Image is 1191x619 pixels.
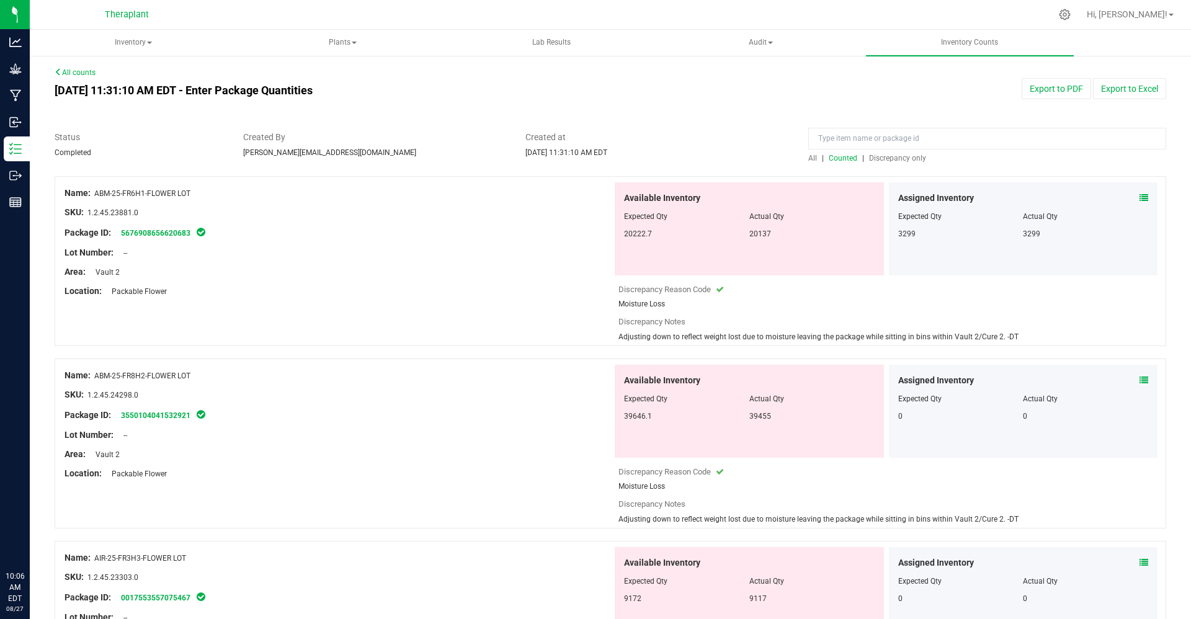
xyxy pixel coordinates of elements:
[87,573,138,582] span: 1.2.45.23303.0
[618,467,711,476] span: Discrepancy Reason Code
[65,188,91,198] span: Name:
[898,374,974,387] span: Assigned Inventory
[87,391,138,399] span: 1.2.45.24298.0
[89,450,120,459] span: Vault 2
[65,207,84,217] span: SKU:
[898,228,1024,239] div: 3299
[55,148,91,157] span: Completed
[749,394,784,403] span: Actual Qty
[1093,78,1166,99] button: Export to Excel
[9,169,22,182] inline-svg: Outbound
[1023,211,1148,222] div: Actual Qty
[65,449,86,459] span: Area:
[121,594,190,602] a: 0017553557075467
[1087,9,1167,19] span: Hi, [PERSON_NAME]!
[9,63,22,75] inline-svg: Grow
[624,394,667,403] span: Expected Qty
[30,30,238,56] a: Inventory
[9,89,22,102] inline-svg: Manufacturing
[822,154,824,163] span: |
[869,154,926,163] span: Discrepancy only
[525,131,790,144] span: Created at
[898,192,974,205] span: Assigned Inventory
[1057,9,1073,20] div: Manage settings
[9,36,22,48] inline-svg: Analytics
[9,143,22,155] inline-svg: Inventory
[243,131,507,144] span: Created By
[55,68,96,77] a: All counts
[749,229,771,238] span: 20137
[239,30,447,56] a: Plants
[618,498,1160,510] div: Discrepancy Notes
[618,482,665,491] span: Moisture Loss
[618,300,665,308] span: Moisture Loss
[898,411,1024,422] div: 0
[55,84,695,97] h4: [DATE] 11:31:10 AM EDT - Enter Package Quantities
[65,592,111,602] span: Package ID:
[195,226,207,238] span: In Sync
[624,556,700,569] span: Available Inventory
[618,332,1019,341] span: Adjusting down to reflect weight lost due to moisture leaving the package while sitting in bins w...
[618,316,1160,328] div: Discrepancy Notes
[94,189,190,198] span: ABM-25-FR6H1-FLOWER LOT
[65,247,114,257] span: Lot Number:
[239,30,446,55] span: Plants
[898,576,1024,587] div: Expected Qty
[749,594,767,603] span: 9117
[195,408,207,421] span: In Sync
[624,594,641,603] span: 9172
[65,370,91,380] span: Name:
[65,430,114,440] span: Lot Number:
[6,604,24,613] p: 08/27
[862,154,864,163] span: |
[87,208,138,217] span: 1.2.45.23881.0
[808,154,817,163] span: All
[515,37,587,48] span: Lab Results
[749,577,784,586] span: Actual Qty
[1023,229,1040,238] span: 3299
[65,468,102,478] span: Location:
[624,374,700,387] span: Available Inventory
[65,553,91,563] span: Name:
[65,286,102,296] span: Location:
[924,37,1015,48] span: Inventory Counts
[898,593,1024,604] div: 0
[9,116,22,128] inline-svg: Inbound
[105,9,149,20] span: Theraplant
[94,372,190,380] span: ABM-25-FR8H2-FLOWER LOT
[65,572,84,582] span: SKU:
[866,30,1074,56] a: Inventory Counts
[1023,594,1027,603] span: 0
[55,131,225,144] span: Status
[65,267,86,277] span: Area:
[105,287,167,296] span: Packable Flower
[65,390,84,399] span: SKU:
[618,285,711,294] span: Discrepancy Reason Code
[657,30,865,56] a: Audit
[749,412,771,421] span: 39455
[1023,412,1027,421] span: 0
[89,268,120,277] span: Vault 2
[898,393,1024,404] div: Expected Qty
[624,192,700,205] span: Available Inventory
[624,229,652,238] span: 20222.7
[749,212,784,221] span: Actual Qty
[121,229,190,238] a: 5676908656620683
[808,128,1166,149] input: Type item name or package id
[808,154,822,163] a: All
[826,154,862,163] a: Counted
[624,412,652,421] span: 39646.1
[1023,576,1148,587] div: Actual Qty
[195,590,207,603] span: In Sync
[1022,78,1091,99] button: Export to PDF
[1023,393,1148,404] div: Actual Qty
[117,249,127,257] span: --
[6,571,24,604] p: 10:06 AM EDT
[866,154,926,163] a: Discrepancy only
[12,520,50,557] iframe: Resource center
[117,431,127,440] span: --
[658,30,864,55] span: Audit
[448,30,656,56] a: Lab Results
[121,411,190,420] a: 3550104041532921
[618,515,1019,523] span: Adjusting down to reflect weight lost due to moisture leaving the package while sitting in bins w...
